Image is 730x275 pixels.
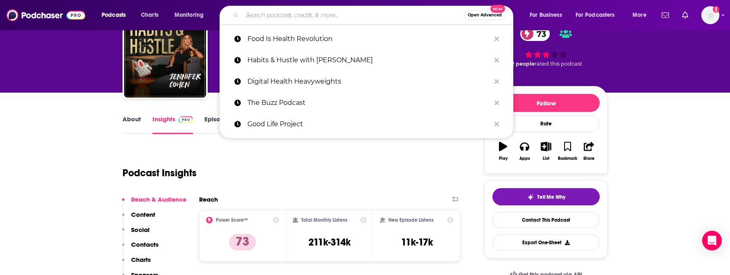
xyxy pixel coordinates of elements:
[247,28,490,50] p: Food Is Health Revolution
[492,94,600,112] button: Follow
[519,156,530,161] div: Apps
[122,226,150,241] button: Social
[169,9,214,22] button: open menu
[122,195,186,211] button: Reach & Audience
[557,136,578,166] button: Bookmark
[247,92,490,114] p: The Buzz Podcast
[301,217,347,223] h2: Total Monthly Listens
[543,156,549,161] div: List
[701,6,719,24] button: Show profile menu
[490,5,505,13] span: New
[713,6,719,13] svg: Add a profile image
[524,9,572,22] button: open menu
[220,114,513,135] a: Good Life Project
[499,156,508,161] div: Play
[124,16,206,98] img: Habits and Hustle
[492,136,514,166] button: Play
[576,9,615,21] span: For Podcasters
[578,136,600,166] button: Share
[537,194,565,200] span: Tell Me Why
[122,115,141,134] a: About
[131,226,150,234] p: Social
[204,115,244,134] a: Episodes521
[216,217,248,223] h2: Power Score™
[492,212,600,228] a: Contact This Podcast
[511,61,535,67] span: 2 people
[535,61,582,67] span: rated this podcast
[242,9,464,22] input: Search podcasts, credits, & more...
[122,167,197,179] h1: Podcast Insights
[679,8,691,22] a: Show notifications dropdown
[528,27,550,41] span: 73
[633,9,646,21] span: More
[658,8,672,22] a: Show notifications dropdown
[520,27,550,41] a: 73
[96,9,136,22] button: open menu
[220,92,513,114] a: The Buzz Podcast
[220,50,513,71] a: Habits & Hustle with [PERSON_NAME]
[627,9,657,22] button: open menu
[485,21,608,72] div: 73 2 peoplerated this podcast
[7,7,85,23] img: Podchaser - Follow, Share and Rate Podcasts
[220,28,513,50] a: Food Is Health Revolution
[308,236,351,248] h3: 211k-314k
[514,136,535,166] button: Apps
[247,71,490,92] p: Digital Health Heavyweights
[220,71,513,92] a: Digital Health Heavyweights
[227,6,521,25] div: Search podcasts, credits, & more...
[141,9,159,21] span: Charts
[492,234,600,250] button: Export One-Sheet
[530,9,562,21] span: For Business
[122,241,159,256] button: Contacts
[247,114,490,135] p: Good Life Project
[131,256,151,264] p: Charts
[464,10,506,20] button: Open AdvancedNew
[175,9,204,21] span: Monitoring
[229,234,256,250] p: 73
[401,236,433,248] h3: 11k-17k
[131,241,159,248] p: Contacts
[570,9,627,22] button: open menu
[199,195,218,203] h2: Reach
[468,13,502,17] span: Open Advanced
[102,9,126,21] span: Podcasts
[701,6,719,24] img: User Profile
[527,194,534,200] img: tell me why sparkle
[583,156,594,161] div: Share
[131,195,186,203] p: Reach & Audience
[152,115,193,134] a: InsightsPodchaser Pro
[492,115,600,132] div: Rate
[131,211,155,218] p: Content
[122,256,151,271] button: Charts
[136,9,163,22] a: Charts
[388,217,433,223] h2: New Episode Listens
[492,188,600,205] button: tell me why sparkleTell Me Why
[535,136,557,166] button: List
[179,116,193,123] img: Podchaser Pro
[702,231,722,250] div: Open Intercom Messenger
[558,156,577,161] div: Bookmark
[122,211,155,226] button: Content
[701,6,719,24] span: Logged in as Ashley_Beenen
[247,50,490,71] p: Habits & Hustle with Jennifer Cohen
